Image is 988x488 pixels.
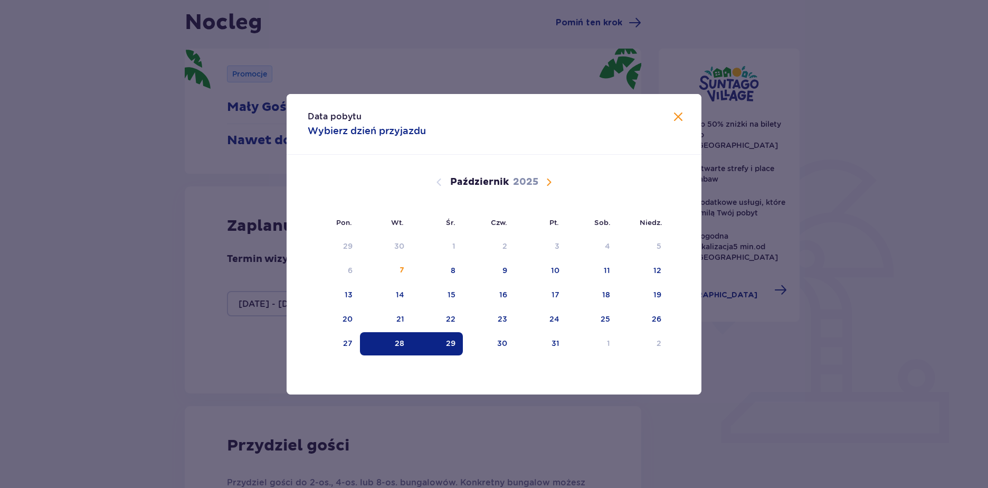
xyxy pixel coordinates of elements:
[502,241,507,251] div: 2
[450,176,509,189] p: Październik
[499,289,507,300] div: 16
[400,265,404,276] div: 7
[543,176,555,189] button: Następny miesiąc
[552,338,559,349] div: 31
[412,259,463,283] td: 8
[348,265,353,276] div: 6
[617,235,669,258] td: Data niedostępna. niedziela, 5 października 2025
[448,289,455,300] div: 15
[343,314,353,324] div: 20
[343,241,353,251] div: 29
[360,235,412,258] td: Data niedostępna. wtorek, 30 września 2025
[308,308,360,331] td: 20
[412,235,463,258] td: Data niedostępna. środa, 1 października 2025
[604,265,610,276] div: 11
[497,338,507,349] div: 30
[394,241,404,251] div: 30
[412,332,463,355] td: Data zaznaczona. środa, 29 października 2025
[412,308,463,331] td: 22
[607,338,610,349] div: 1
[555,241,559,251] div: 3
[308,284,360,307] td: 13
[452,241,455,251] div: 1
[360,284,412,307] td: 14
[360,308,412,331] td: 21
[395,338,404,349] div: 28
[551,265,559,276] div: 10
[498,314,507,324] div: 23
[345,289,353,300] div: 13
[451,265,455,276] div: 8
[552,289,559,300] div: 17
[515,259,567,283] td: 10
[446,338,455,349] div: 29
[433,176,445,189] button: Poprzedni miesiąc
[602,289,610,300] div: 18
[617,259,669,283] td: 12
[515,332,567,355] td: 31
[463,235,515,258] td: Data niedostępna. czwartek, 2 października 2025
[446,218,455,227] small: Śr.
[360,259,412,283] td: 7
[549,314,559,324] div: 24
[396,289,404,300] div: 14
[567,284,618,307] td: 18
[515,284,567,307] td: 17
[502,265,507,276] div: 9
[396,314,404,324] div: 21
[594,218,611,227] small: Sob.
[617,284,669,307] td: 19
[308,332,360,355] td: 27
[308,125,426,137] p: Wybierz dzień przyjazdu
[652,314,661,324] div: 26
[617,308,669,331] td: 26
[308,235,360,258] td: Data niedostępna. poniedziałek, 29 września 2025
[657,338,661,349] div: 2
[446,314,455,324] div: 22
[515,235,567,258] td: Data niedostępna. piątek, 3 października 2025
[463,284,515,307] td: 16
[605,241,610,251] div: 4
[463,332,515,355] td: 30
[336,218,352,227] small: Pon.
[657,241,661,251] div: 5
[567,259,618,283] td: 11
[567,235,618,258] td: Data niedostępna. sobota, 4 października 2025
[640,218,662,227] small: Niedz.
[617,332,669,355] td: 2
[672,111,685,124] button: Zamknij
[549,218,559,227] small: Pt.
[308,259,360,283] td: Data niedostępna. poniedziałek, 6 października 2025
[308,111,362,123] p: Data pobytu
[391,218,404,227] small: Wt.
[515,308,567,331] td: 24
[567,332,618,355] td: 1
[653,289,661,300] div: 19
[601,314,610,324] div: 25
[360,332,412,355] td: Data zaznaczona. wtorek, 28 października 2025
[491,218,507,227] small: Czw.
[567,308,618,331] td: 25
[463,259,515,283] td: 9
[513,176,538,189] p: 2025
[343,338,353,349] div: 27
[653,265,661,276] div: 12
[463,308,515,331] td: 23
[412,284,463,307] td: 15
